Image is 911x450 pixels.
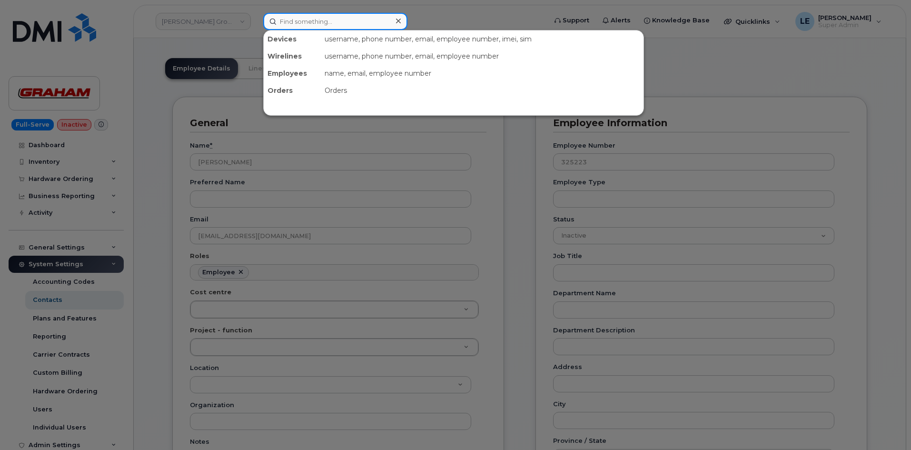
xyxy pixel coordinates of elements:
[321,48,644,65] div: username, phone number, email, employee number
[870,409,904,443] iframe: Messenger Launcher
[264,82,321,99] div: Orders
[263,13,407,30] input: Find something...
[321,82,644,99] div: Orders
[264,65,321,82] div: Employees
[264,30,321,48] div: Devices
[321,65,644,82] div: name, email, employee number
[321,30,644,48] div: username, phone number, email, employee number, imei, sim
[264,48,321,65] div: Wirelines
